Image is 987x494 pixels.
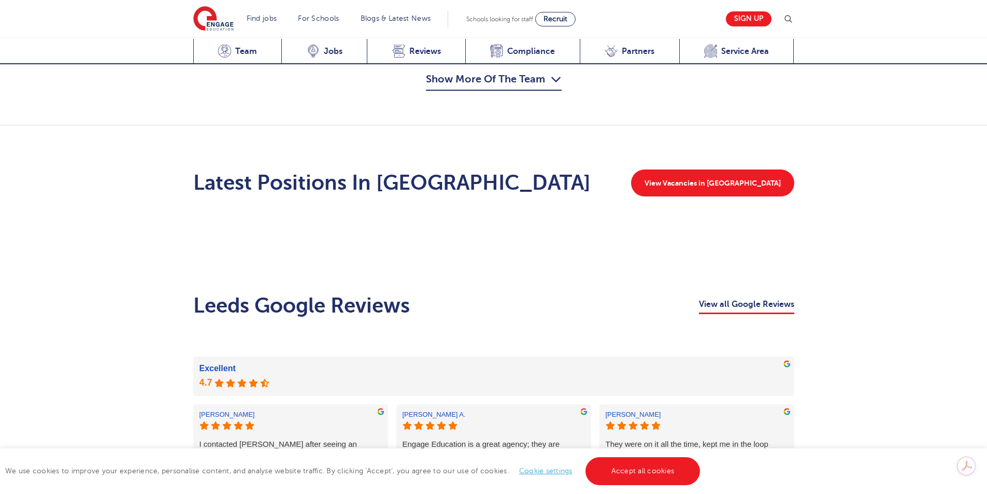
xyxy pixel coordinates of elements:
h2: Leeds Google Reviews [193,293,410,318]
a: Compliance [465,39,580,64]
span: Compliance [507,46,555,57]
span: Team [235,46,257,57]
span: We use cookies to improve your experience, personalise content, and analyse website traffic. By c... [5,467,703,475]
img: Engage Education [193,6,234,32]
a: Jobs [281,39,367,64]
span: Jobs [324,46,342,57]
a: Find jobs [247,15,277,22]
span: Partners [622,46,654,57]
button: Show More Of The Team [426,71,562,91]
a: Accept all cookies [585,457,700,485]
span: Reviews [409,46,441,57]
span: Schools looking for staff [466,16,533,23]
a: Partners [580,39,679,64]
a: Sign up [726,11,771,26]
a: For Schools [298,15,339,22]
a: View all Google Reviews [699,298,794,314]
div: [PERSON_NAME] [199,411,255,419]
div: [PERSON_NAME] [606,411,661,419]
div: Excellent [199,363,788,374]
a: Team [193,39,282,64]
span: Service Area [721,46,769,57]
a: View Vacancies in [GEOGRAPHIC_DATA] [631,170,794,196]
a: Reviews [367,39,465,64]
span: Recruit [543,15,567,23]
a: Service Area [679,39,794,64]
a: Recruit [535,12,576,26]
div: [PERSON_NAME] A. [403,411,466,419]
a: Blogs & Latest News [361,15,431,22]
a: Cookie settings [519,467,573,475]
h2: Latest Positions In [GEOGRAPHIC_DATA] [193,171,591,195]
